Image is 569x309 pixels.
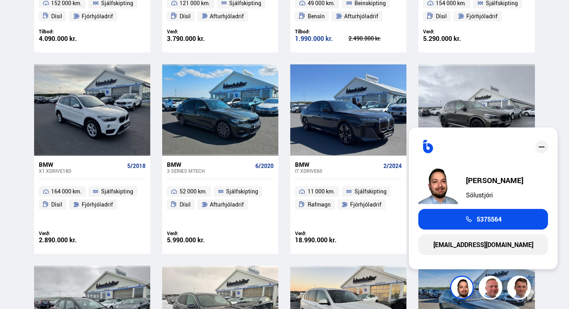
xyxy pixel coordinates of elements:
[167,29,220,35] div: Verð:
[210,12,244,21] span: Afturhjóladrif
[423,35,477,42] div: 5.290.000 kr.
[167,168,252,174] div: 3 series MTECH
[354,187,387,196] span: Sjálfskipting
[418,234,548,255] a: [EMAIL_ADDRESS][DOMAIN_NAME]
[39,237,92,243] div: 2.890.000 kr.
[508,277,532,301] img: FbJEzSuNWCJXmdc-.webp
[466,176,523,184] div: [PERSON_NAME]
[51,200,62,209] span: Dísil
[167,230,220,236] div: Verð:
[295,230,349,236] div: Verð:
[480,277,504,301] img: siFngHWaQ9KaOqBr.png
[162,156,278,254] a: BMW 3 series MTECH 6/2020 52 000 km. Sjálfskipting Dísil Afturhjóladrif Verð: 5.990.000 kr.
[295,35,349,42] div: 1.990.000 kr.
[34,156,150,254] a: BMW X1 XDRIVE18D 5/2018 164 000 km. Sjálfskipting Dísil Fjórhjóladrif Verð: 2.890.000 kr.
[167,237,220,243] div: 5.990.000 kr.
[51,12,62,21] span: Dísil
[290,156,406,254] a: BMW i7 XDRIVE60 2/2024 11 000 km. Sjálfskipting Rafmagn Fjórhjóladrif Verð: 18.990.000 kr.
[101,187,133,196] span: Sjálfskipting
[39,168,124,174] div: X1 XDRIVE18D
[295,161,380,168] div: BMW
[180,200,191,209] span: Dísil
[418,209,548,230] a: 5375564
[255,163,274,169] span: 6/2020
[51,187,82,196] span: 164 000 km.
[226,187,258,196] span: Sjálfskipting
[344,12,378,21] span: Afturhjóladrif
[477,216,502,223] span: 5375564
[451,277,475,301] img: nhp88E3Fdnt1Opn2.png
[383,163,402,169] span: 2/2024
[39,230,92,236] div: Verð:
[180,12,191,21] span: Dísil
[180,187,207,196] span: 52 000 km.
[82,200,113,209] span: Fjórhjóladrif
[127,163,146,169] span: 5/2018
[295,237,349,243] div: 18.990.000 kr.
[423,29,477,35] div: Verð:
[210,200,244,209] span: Afturhjóladrif
[349,36,402,41] div: 2.490.000 kr.
[535,141,548,153] div: close
[295,168,380,174] div: i7 XDRIVE60
[350,200,381,209] span: Fjórhjóladrif
[82,12,113,21] span: Fjórhjóladrif
[39,161,124,168] div: BMW
[308,12,325,21] span: Bensín
[466,12,498,21] span: Fjórhjóladrif
[167,35,220,42] div: 3.790.000 kr.
[308,187,335,196] span: 11 000 km.
[39,29,92,35] div: Tilboð:
[418,164,458,204] img: nhp88E3Fdnt1Opn2.png
[39,35,92,42] div: 4.090.000 kr.
[167,161,252,168] div: BMW
[308,200,331,209] span: Rafmagn
[436,12,447,21] span: Dísil
[295,29,349,35] div: Tilboð:
[6,3,30,27] button: Opna LiveChat spjallviðmót
[466,191,523,199] div: Sölustjóri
